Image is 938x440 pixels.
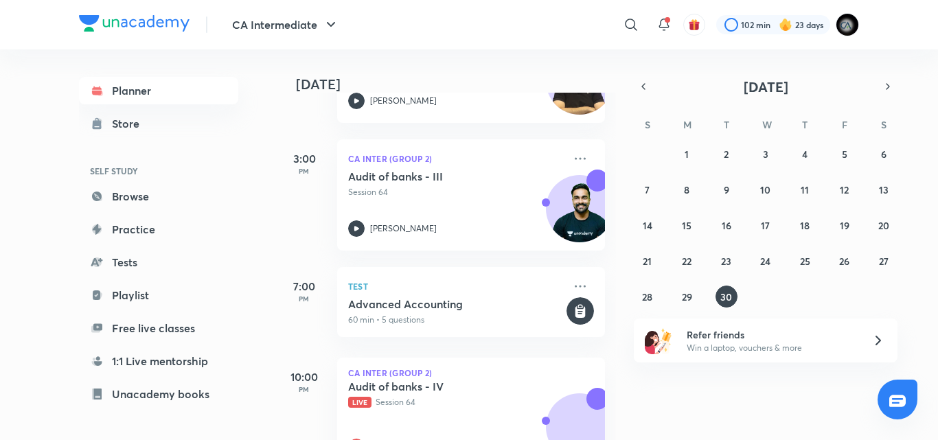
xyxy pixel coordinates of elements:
button: September 4, 2025 [794,143,816,165]
button: September 21, 2025 [637,250,659,272]
abbr: Wednesday [762,118,772,131]
button: September 11, 2025 [794,178,816,200]
a: Unacademy books [79,380,238,408]
button: September 1, 2025 [676,143,698,165]
abbr: September 14, 2025 [643,219,652,232]
h5: Audit of banks - IV [348,380,519,393]
abbr: September 27, 2025 [879,255,889,268]
div: Store [112,115,148,132]
p: PM [277,385,332,393]
abbr: Sunday [645,118,650,131]
a: Playlist [79,281,238,309]
h4: [DATE] [296,76,619,93]
abbr: Saturday [881,118,886,131]
button: [DATE] [653,77,878,96]
abbr: September 2, 2025 [724,148,729,161]
a: Company Logo [79,15,190,35]
abbr: September 4, 2025 [802,148,808,161]
p: PM [277,167,332,175]
abbr: September 23, 2025 [721,255,731,268]
abbr: September 6, 2025 [881,148,886,161]
abbr: September 16, 2025 [722,219,731,232]
button: September 5, 2025 [834,143,856,165]
button: September 7, 2025 [637,178,659,200]
img: Company Logo [79,15,190,32]
p: CA Inter (Group 2) [348,369,594,377]
img: avatar [688,19,700,31]
abbr: September 17, 2025 [761,219,770,232]
button: September 10, 2025 [755,178,777,200]
p: Session 64 [348,186,564,198]
button: September 2, 2025 [716,143,737,165]
button: September 29, 2025 [676,286,698,308]
abbr: September 13, 2025 [879,183,889,196]
abbr: Thursday [802,118,808,131]
button: September 28, 2025 [637,286,659,308]
p: Test [348,278,564,294]
button: September 26, 2025 [834,250,856,272]
button: September 8, 2025 [676,178,698,200]
p: [PERSON_NAME] [370,222,437,235]
button: September 18, 2025 [794,214,816,236]
abbr: September 7, 2025 [645,183,650,196]
p: Win a laptop, vouchers & more [687,342,856,354]
abbr: Tuesday [724,118,729,131]
abbr: September 30, 2025 [720,290,732,303]
abbr: September 26, 2025 [839,255,849,268]
h5: 7:00 [277,278,332,294]
h5: 10:00 [277,369,332,385]
img: poojita Agrawal [836,13,859,36]
p: [PERSON_NAME] [370,95,437,107]
button: September 17, 2025 [755,214,777,236]
p: 60 min • 5 questions [348,314,564,326]
button: September 13, 2025 [873,178,895,200]
p: CA Inter (Group 2) [348,150,564,167]
p: Session 64 [348,396,564,408]
abbr: Friday [842,118,847,131]
a: 1:1 Live mentorship [79,347,238,375]
img: streak [779,18,792,32]
button: CA Intermediate [224,11,347,38]
span: Live [348,397,371,408]
abbr: September 20, 2025 [878,219,889,232]
button: September 15, 2025 [676,214,698,236]
button: September 22, 2025 [676,250,698,272]
abbr: September 21, 2025 [643,255,652,268]
a: Practice [79,216,238,243]
button: September 3, 2025 [755,143,777,165]
abbr: September 3, 2025 [763,148,768,161]
a: Free live classes [79,314,238,342]
a: Planner [79,77,238,104]
h5: Audit of banks - III [348,170,519,183]
p: PM [277,294,332,303]
abbr: September 8, 2025 [684,183,689,196]
a: Store [79,110,238,137]
abbr: September 22, 2025 [682,255,691,268]
span: [DATE] [744,78,788,96]
button: September 12, 2025 [834,178,856,200]
abbr: September 19, 2025 [840,219,849,232]
abbr: September 29, 2025 [682,290,692,303]
abbr: September 10, 2025 [760,183,770,196]
a: Tests [79,248,238,276]
button: September 19, 2025 [834,214,856,236]
abbr: September 11, 2025 [801,183,809,196]
img: Avatar [547,183,613,248]
abbr: September 1, 2025 [685,148,689,161]
img: referral [645,327,672,354]
h6: Refer friends [687,327,856,342]
abbr: September 5, 2025 [842,148,847,161]
abbr: September 28, 2025 [642,290,652,303]
button: September 23, 2025 [716,250,737,272]
abbr: Monday [683,118,691,131]
abbr: September 25, 2025 [800,255,810,268]
button: September 6, 2025 [873,143,895,165]
button: September 14, 2025 [637,214,659,236]
h5: 3:00 [277,150,332,167]
button: September 20, 2025 [873,214,895,236]
button: September 25, 2025 [794,250,816,272]
abbr: September 24, 2025 [760,255,770,268]
abbr: September 9, 2025 [724,183,729,196]
button: September 27, 2025 [873,250,895,272]
button: September 24, 2025 [755,250,777,272]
